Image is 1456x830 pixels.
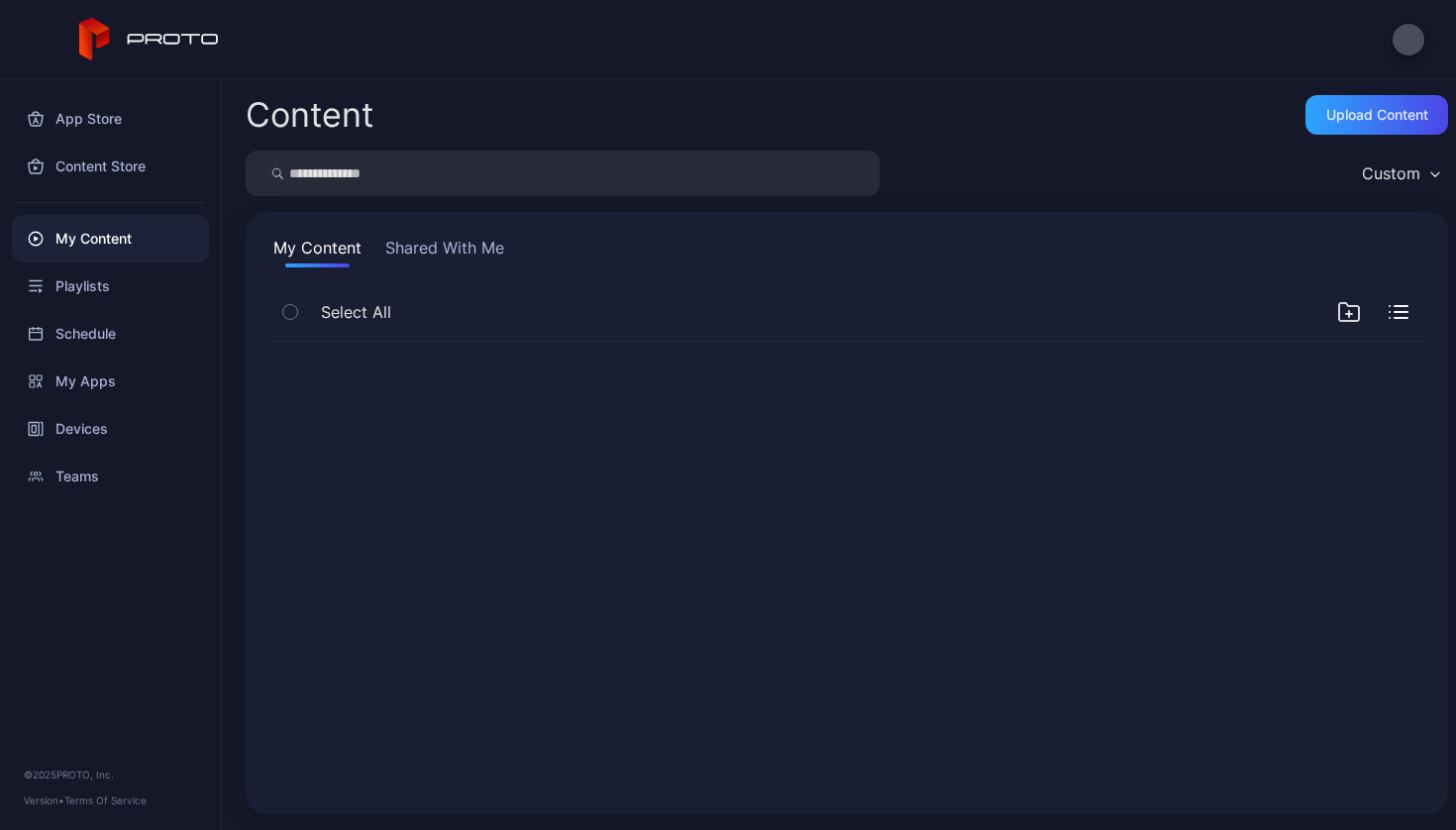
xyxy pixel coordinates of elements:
a: Content Store [12,143,209,190]
a: Schedule [12,310,209,358]
div: Custom [1362,163,1420,183]
a: Playlists [12,262,209,310]
button: Custom [1352,151,1448,196]
div: Upload Content [1326,107,1428,123]
a: My Content [12,215,209,262]
button: Upload Content [1305,95,1448,135]
button: My Content [269,236,365,267]
span: Version • [24,794,64,806]
a: Teams [12,453,209,500]
span: Select All [321,300,391,324]
button: Shared With Me [381,236,508,267]
a: Terms Of Service [64,794,147,806]
a: App Store [12,95,209,143]
a: My Apps [12,358,209,405]
div: Content [246,98,373,132]
div: © 2025 PROTO, Inc. [24,767,197,782]
a: Devices [12,405,209,453]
